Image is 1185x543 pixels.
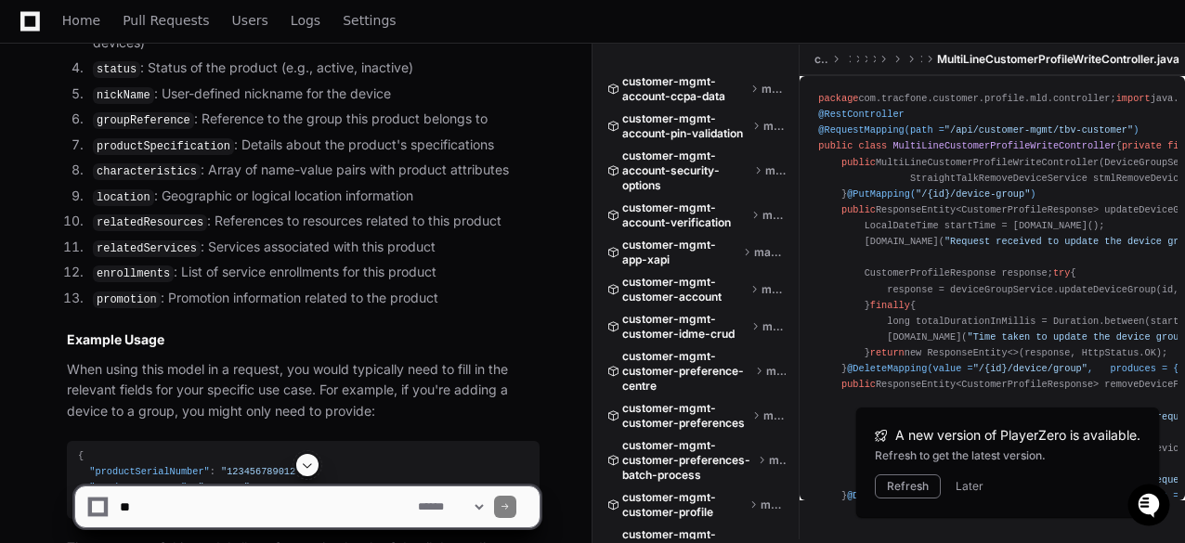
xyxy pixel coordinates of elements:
span: @RestController [818,109,904,120]
code: status [93,61,140,78]
span: customer-mgmt-customer-account [622,275,747,304]
span: master [762,282,786,297]
span: master [762,82,786,97]
span: master [762,319,786,334]
li: : Services associated with this product [87,237,540,259]
li: : List of service enrollments for this product [87,262,540,284]
span: @PutMapping( ) [847,188,1035,200]
button: Later [956,479,983,494]
iframe: Open customer support [1126,482,1176,532]
span: master [754,245,786,260]
span: "/{id}/device-group" [916,188,1030,200]
span: customer-mgmt-customer-preferences-batch-process [622,438,754,483]
span: import [1116,93,1151,104]
span: class [858,140,887,151]
span: customer-mgmt-account-pin-validation [622,111,749,141]
span: finally [870,300,910,311]
code: enrollments [93,265,174,282]
span: public [841,379,876,390]
span: public [818,140,853,151]
li: : Array of name-value pairs with product attributes [87,160,540,182]
span: Home [62,15,100,26]
span: master [762,208,786,223]
span: @RequestMapping(path = ) [818,124,1139,136]
span: { [78,450,84,461]
span: public [841,157,876,168]
span: Pylon [185,195,225,209]
img: PlayerZero [19,19,56,56]
span: customer-mgmt-account-ccpa-data [622,74,747,104]
li: : Details about the product's specifications [87,135,540,157]
li: : User-defined nickname for the device [87,84,540,106]
span: Users [232,15,268,26]
code: nickName [93,87,154,104]
span: customer-mgmt-customer-preference-centre [622,349,751,394]
p: When using this model in a request, you would typically need to fill in the relevant fields for y... [67,359,540,422]
li: : Reference to the group this product belongs to [87,109,540,131]
div: Welcome [19,74,338,104]
span: package [818,93,858,104]
span: MultiLineCustomerProfileWriteController.java [937,52,1179,67]
span: "/{id}/device/group" [973,363,1087,374]
span: Pull Requests [123,15,209,26]
code: productSpecification [93,138,234,155]
span: try [1053,267,1070,278]
div: We're offline, we'll be back soon [63,157,242,172]
span: customer-mgmt-account-security-options [622,149,750,193]
span: Settings [343,15,396,26]
li: : Status of the product (e.g., active, inactive) [87,58,540,80]
span: customer-mgmt-customer-preferences [622,401,749,431]
code: location [93,189,154,206]
span: master [763,119,786,134]
h2: Example Usage [67,330,540,349]
button: Refresh [875,474,941,498]
span: MultiLineCustomerProfileWriteController [892,140,1115,151]
div: Start new chat [63,138,305,157]
span: customer-mgmt-account-verification [622,200,748,230]
li: : Promotion information related to the product [87,288,540,310]
span: master [763,408,786,423]
button: Start new chat [316,144,338,166]
a: Powered byPylon [131,194,225,209]
span: master [765,163,787,178]
code: relatedResources [93,214,207,231]
code: promotion [93,291,161,308]
img: 1736555170064-99ba0984-63c1-480f-8ee9-699278ef63ed [19,138,52,172]
li: : References to resources related to this product [87,211,540,233]
span: customer-mgmt-customer-idme-crud [622,312,748,342]
span: public [841,204,876,215]
span: master [766,364,786,379]
span: private [1122,140,1162,151]
div: Refresh to get the latest version. [875,448,1140,463]
span: customer-profile-tbv [814,52,828,67]
span: Logs [291,15,320,26]
code: relatedServices [93,240,201,257]
code: groupReference [93,112,194,129]
span: return [870,347,905,358]
li: : Geographic or logical location information [87,186,540,208]
span: master [769,453,786,468]
span: customer-mgmt-app-xapi [622,238,739,267]
span: "/api/customer-mgmt/tbv-customer" [944,124,1133,136]
span: A new version of PlayerZero is available. [895,426,1140,445]
code: characteristics [93,163,201,180]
